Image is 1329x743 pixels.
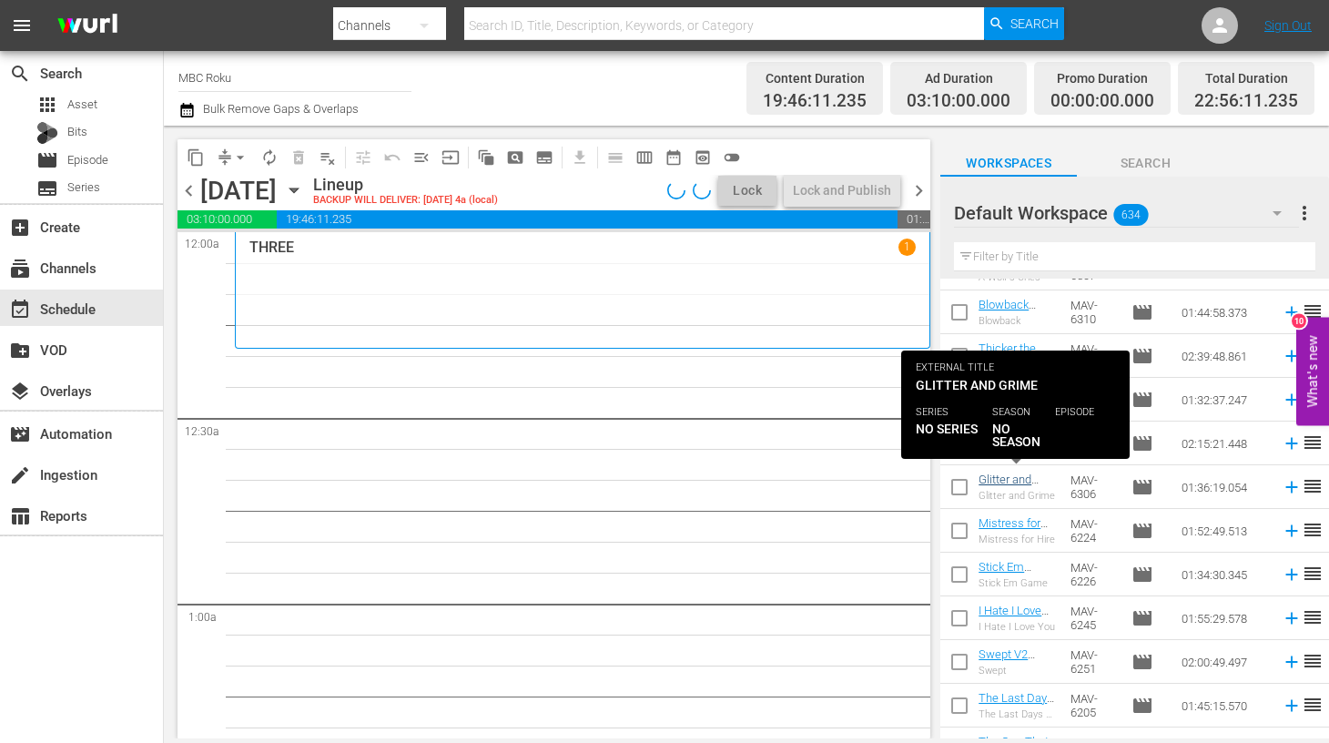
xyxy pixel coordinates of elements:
[9,464,31,486] span: Ingestion
[1174,684,1274,728] td: 01:45:15.570
[984,7,1064,40] button: Search
[940,152,1077,175] span: Workspaces
[1131,301,1153,323] span: Episode
[1264,18,1312,33] a: Sign Out
[718,176,776,206] button: Lock
[1050,66,1154,91] div: Promo Duration
[979,298,1037,352] a: Blowback (Blowback #Roku (VARIANT))
[1194,66,1298,91] div: Total Duration
[181,143,210,172] span: Copy Lineup
[979,341,1051,492] a: Thicker the [PERSON_NAME] the Sweeter the Juice 2 (Thicker the [PERSON_NAME] the Sweeter the Juic...
[907,91,1010,112] span: 03:10:00.000
[501,143,530,172] span: Create Search Block
[530,143,559,172] span: Create Series Block
[1282,433,1302,453] svg: Add to Schedule
[979,560,1044,642] a: Stick Em Game TV-14 V2 (Stick Em Game TV-14 V2 #Roku (VARIANT))
[1174,465,1274,509] td: 01:36:19.054
[1131,695,1153,717] span: Episode
[1050,91,1154,112] span: 00:00:00.000
[200,102,359,116] span: Bulk Remove Gaps & Overlaps
[1131,564,1153,585] span: Episode
[1174,596,1274,640] td: 01:55:29.578
[9,505,31,527] span: Reports
[1194,91,1298,112] span: 22:56:11.235
[688,143,717,172] span: View Backup
[1302,650,1324,672] span: reorder
[44,5,131,47] img: ans4CAIJ8jUAAAAAAAAAAAAAAAAAAAAAAAAgQb4GAAAAAAAAAAAAAAAAAAAAAAAAJMjXAAAAAAAAAAAAAAAAAAAAAAAAgAT5G...
[559,139,594,175] span: Download as CSV
[1063,684,1124,728] td: MAV-6205
[1131,651,1153,673] span: Episode
[1174,378,1274,422] td: 01:32:37.247
[1131,476,1153,498] span: Episode
[1282,346,1302,366] svg: Add to Schedule
[1302,694,1324,716] span: reorder
[249,239,294,256] p: THREE
[1131,433,1153,454] span: Episode
[506,148,524,167] span: pageview_outlined
[694,148,712,167] span: preview_outlined
[178,179,200,202] span: chevron_left
[979,473,1048,541] a: Glitter and Grime (Glitter and Grime #Roku (VARIANT))
[277,210,897,229] span: 19:46:11.235
[477,148,495,167] span: auto_awesome_motion_outlined
[1293,202,1315,224] span: more_vert
[216,148,234,167] span: compress
[907,66,1010,91] div: Ad Duration
[9,258,31,280] span: Channels
[9,381,31,402] span: Overlays
[979,429,1048,497] a: A Chosen Hope (A Chosen Hope #Roku (VARIANT))
[1282,521,1302,541] svg: Add to Schedule
[664,148,683,167] span: date_range_outlined
[1174,553,1274,596] td: 01:34:30.345
[36,94,58,116] span: Asset
[67,96,97,114] span: Asset
[178,210,277,229] span: 03:10:00.000
[11,15,33,36] span: menu
[1282,652,1302,672] svg: Add to Schedule
[979,708,1056,720] div: The Last Days of an Escort
[260,148,279,167] span: autorenew_outlined
[979,516,1048,598] a: Mistress for Hire TV-14 (Mistress for Hire TV-14 #Roku (VARIANT))
[200,176,277,206] div: [DATE]
[1302,475,1324,497] span: reorder
[1302,606,1324,628] span: reorder
[412,148,431,167] span: menu_open
[255,143,284,172] span: Loop Content
[979,577,1056,589] div: Stick Em Game
[36,149,58,171] span: Episode
[67,178,100,197] span: Series
[1174,422,1274,465] td: 02:15:21.448
[1114,196,1149,234] span: 634
[1010,7,1059,40] span: Search
[9,340,31,361] span: VOD
[36,122,58,144] div: Bits
[763,66,867,91] div: Content Duration
[908,179,930,202] span: chevron_right
[1131,389,1153,411] span: Episode
[1302,519,1324,541] span: reorder
[979,385,1055,453] a: He'll Still Never Let Go (He'll Still Never Let Go #Roku (VARIANT))
[898,210,931,229] span: 01:03:48.765
[1282,565,1302,585] svg: Add to Schedule
[979,665,1056,677] div: Swept
[1292,314,1306,329] div: 10
[1296,318,1329,426] button: Open Feedback Widget
[717,143,746,172] span: 24 hours Lineup View is OFF
[1282,608,1302,628] svg: Add to Schedule
[1063,640,1124,684] td: MAV-6251
[793,174,891,207] div: Lock and Publish
[979,359,1056,371] div: Thicker the [PERSON_NAME] the Sweeter the Juice 2
[535,148,553,167] span: subtitles_outlined
[763,91,867,112] span: 19:46:11.235
[1063,422,1124,465] td: MAV-6309
[313,175,498,195] div: Lineup
[9,63,31,85] span: Search
[231,148,249,167] span: arrow_drop_down
[1131,345,1153,367] span: Episode
[979,621,1056,633] div: I Hate I Love You
[1174,509,1274,553] td: 01:52:49.513
[979,647,1035,688] a: Swept V2 (Swept V2 #Roku)
[979,534,1056,545] div: Mistress for Hire
[979,604,1049,686] a: I Hate I Love You TV-14 (I Hate I Love You TV-14 #Roku (VARIANT))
